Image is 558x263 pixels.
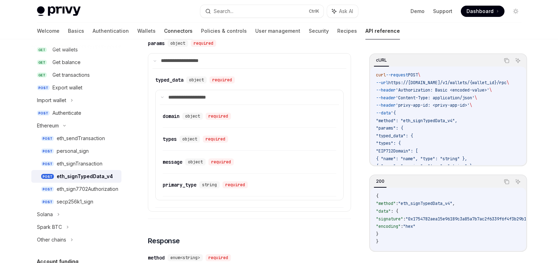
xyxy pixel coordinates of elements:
span: : [396,201,398,206]
span: : [403,216,406,222]
span: } [376,239,378,244]
span: object [185,113,200,119]
span: "EIP712Domain": [ [376,148,418,154]
span: --request [386,72,408,78]
div: Export wallet [52,83,82,92]
span: "method": "eth_signTypedData_v4", [376,118,457,124]
span: POST [41,136,54,141]
div: types [163,136,177,143]
a: POSTeth_sign7702Authorization [31,183,121,195]
div: method [148,254,165,261]
a: Dashboard [461,6,504,17]
a: POSTAuthenticate [31,107,121,119]
span: --data [376,110,391,116]
div: Authenticate [52,109,81,117]
span: "typed_data": { [376,133,413,139]
span: 'Content-Type: application/json' [396,95,475,101]
div: 200 [374,177,387,186]
span: POST [408,72,418,78]
span: --url [376,80,388,86]
span: "params": { [376,125,403,131]
span: \ [489,87,492,93]
span: object [189,77,204,83]
span: POST [37,85,50,90]
span: '{ [391,110,396,116]
div: params [148,40,165,47]
div: personal_sign [57,147,89,155]
span: "hex" [403,224,415,229]
div: required [206,254,231,261]
span: GET [37,73,47,78]
span: { "name": "name", "type": "string" }, [376,156,467,162]
div: primary_type [163,181,196,188]
div: Solana [37,210,53,219]
span: "signature" [376,216,403,222]
a: Welcome [37,23,59,39]
div: required [208,158,234,165]
span: POST [41,187,54,192]
span: "method" [376,201,396,206]
a: API reference [365,23,400,39]
a: Security [309,23,329,39]
span: \ [470,102,472,108]
span: POST [41,174,54,179]
span: "data" [376,208,391,214]
a: POSTsecp256k1_sign [31,195,121,208]
button: Ask AI [513,177,522,186]
span: POST [41,199,54,205]
button: Toggle dark mode [510,6,521,17]
a: POSTeth_sendTransaction [31,132,121,145]
div: eth_signTypedData_v4 [57,172,113,181]
a: POSTeth_signTypedData_v4 [31,170,121,183]
span: --header [376,87,396,93]
div: Search... [214,7,233,15]
button: Search...CtrlK [200,5,324,18]
a: GETGet transactions [31,69,121,81]
div: required [222,181,248,188]
span: Dashboard [466,8,494,15]
span: , [452,201,455,206]
a: Policies & controls [201,23,247,39]
span: \ [475,95,477,101]
span: enum<string> [170,255,200,261]
div: eth_sign7702Authorization [57,185,118,193]
a: Support [433,8,452,15]
span: POST [37,111,50,116]
a: POSTpersonal_sign [31,145,121,157]
span: --header [376,95,396,101]
span: "eth_signTypedData_v4" [398,201,452,206]
div: message [163,158,182,165]
span: --header [376,102,396,108]
div: required [206,113,231,120]
a: Wallets [137,23,156,39]
a: Demo [410,8,425,15]
span: GET [37,60,47,65]
div: Ethereum [37,121,59,130]
span: } [376,231,378,237]
div: typed_data [155,76,183,83]
span: \ [507,80,509,86]
span: : [401,224,403,229]
div: Spark BTC [37,223,62,231]
div: Import wallet [37,96,66,105]
div: Other chains [37,236,66,244]
button: Ask AI [513,56,522,65]
span: object [170,40,185,46]
a: POSTeth_signTransaction [31,157,121,170]
a: POSTExport wallet [31,81,121,94]
span: Response [148,236,180,246]
div: required [191,40,216,47]
img: light logo [37,6,81,16]
div: Get balance [52,58,81,67]
span: POST [41,161,54,167]
a: GETGet balance [31,56,121,69]
div: eth_sendTransaction [57,134,105,143]
div: required [203,136,228,143]
button: Copy the contents from the code block [502,177,511,186]
button: Ask AI [327,5,358,18]
span: curl [376,72,386,78]
span: object [188,159,203,165]
span: POST [41,149,54,154]
span: 'Authorization: Basic <encoded-value>' [396,87,489,93]
span: Ask AI [339,8,353,15]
